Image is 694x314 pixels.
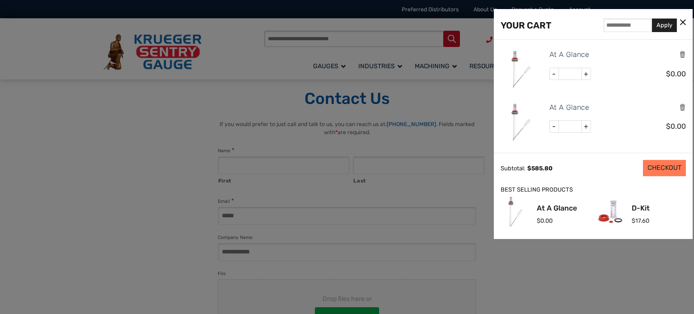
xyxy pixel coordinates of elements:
a: Remove this item [679,103,686,112]
span: 0.00 [666,70,686,78]
span: $ [666,70,671,78]
span: - [550,68,559,80]
img: D-Kit [596,197,625,226]
a: At A Glance [549,102,589,113]
a: At A Glance [549,49,589,61]
img: At A Glance [501,102,541,142]
span: $ [527,165,531,172]
div: Subtotal: [501,165,525,172]
a: Remove this item [679,50,686,59]
span: + [581,68,591,80]
span: 585.80 [527,165,553,172]
span: $ [632,217,635,224]
a: D-Kit [632,205,650,212]
span: 0.00 [537,217,553,224]
a: CHECKOUT [643,160,686,176]
span: - [550,121,559,132]
img: At A Glance [501,197,530,226]
span: $ [537,217,540,224]
a: At A Glance [537,205,577,212]
div: YOUR CART [501,18,551,33]
img: At A Glance [501,49,541,89]
span: 0.00 [666,122,686,131]
div: BEST SELLING PRODUCTS [501,185,686,195]
button: Apply [652,19,677,32]
span: + [581,121,591,132]
span: 17.60 [632,217,649,224]
span: $ [666,122,671,131]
